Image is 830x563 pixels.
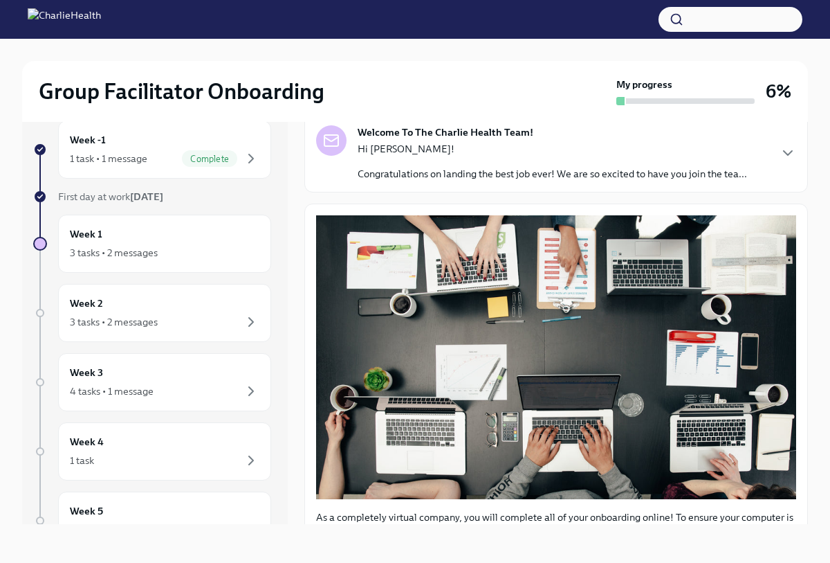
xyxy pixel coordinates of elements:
div: 1 task • 1 message [70,152,147,166]
h6: Week 1 [70,226,102,242]
span: First day at work [58,190,163,203]
div: 4 tasks • 1 message [70,384,154,398]
p: As a completely virtual company, you will complete all of your onboarding online! To ensure your ... [316,510,796,552]
a: Week 41 task [33,422,271,481]
h6: Week 5 [70,503,103,519]
span: Complete [182,154,237,164]
p: Hi [PERSON_NAME]! [358,142,747,156]
div: 3 tasks • 2 messages [70,246,158,260]
a: Week 23 tasks • 2 messages [33,284,271,342]
strong: [DATE] [130,190,163,203]
h2: Group Facilitator Onboarding [39,78,324,105]
h6: Week 4 [70,434,104,449]
h3: 6% [766,79,791,104]
strong: My progress [616,78,672,91]
img: CharlieHealth [28,8,101,30]
a: Week 13 tasks • 2 messages [33,215,271,273]
h6: Week 3 [70,365,103,380]
button: Zoom image [316,215,796,499]
div: 3 tasks • 2 messages [70,315,158,329]
h6: Week 2 [70,296,103,311]
p: Congratulations on landing the best job ever! We are so excited to have you join the tea... [358,167,747,181]
a: Week 51 task [33,492,271,550]
div: 1 task [70,523,94,537]
strong: Welcome To The Charlie Health Team! [358,125,533,139]
a: Week -11 task • 1 messageComplete [33,120,271,179]
h6: Week -1 [70,132,106,148]
a: Week 34 tasks • 1 message [33,353,271,411]
div: 1 task [70,454,94,467]
a: First day at work[DATE] [33,190,271,204]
